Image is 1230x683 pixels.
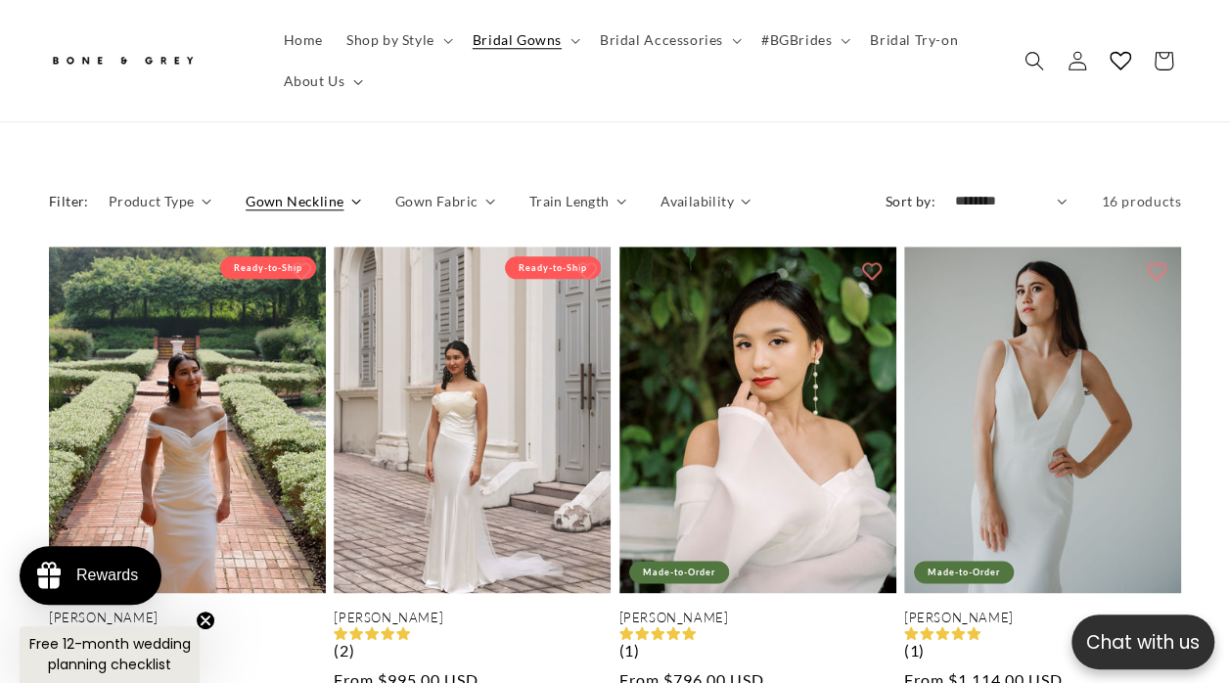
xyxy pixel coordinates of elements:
[272,61,372,102] summary: About Us
[246,191,361,211] summary: Gown Neckline (0 selected)
[282,251,321,291] button: Add to wishlist
[661,191,734,211] span: Availability
[1137,251,1176,291] button: Add to wishlist
[1071,628,1214,657] p: Chat with us
[42,37,252,84] a: Bone and Grey Bridal
[852,251,891,291] button: Add to wishlist
[1101,193,1181,209] span: 16 products
[529,191,626,211] summary: Train Length (0 selected)
[588,20,750,61] summary: Bridal Accessories
[761,31,832,49] span: #BGBrides
[284,72,345,90] span: About Us
[870,31,958,49] span: Bridal Try-on
[109,191,195,211] span: Product Type
[196,611,215,630] button: Close teaser
[76,567,138,584] div: Rewards
[1013,39,1056,82] summary: Search
[886,193,935,209] label: Sort by:
[904,610,1181,626] a: [PERSON_NAME]
[346,31,434,49] span: Shop by Style
[600,31,723,49] span: Bridal Accessories
[49,191,89,211] h2: Filter:
[661,191,751,211] summary: Availability (0 selected)
[109,191,211,211] summary: Product Type (0 selected)
[335,20,461,61] summary: Shop by Style
[29,634,191,674] span: Free 12-month wedding planning checklist
[568,251,607,291] button: Add to wishlist
[1071,615,1214,669] button: Open chatbox
[49,610,326,626] a: [PERSON_NAME]
[20,626,200,683] div: Free 12-month wedding planning checklistClose teaser
[619,610,896,626] a: [PERSON_NAME]
[395,191,478,211] span: Gown Fabric
[334,610,611,626] a: [PERSON_NAME]
[246,191,343,211] span: Gown Neckline
[395,191,495,211] summary: Gown Fabric (0 selected)
[473,31,562,49] span: Bridal Gowns
[49,45,196,77] img: Bone and Grey Bridal
[272,20,335,61] a: Home
[284,31,323,49] span: Home
[529,191,610,211] span: Train Length
[858,20,970,61] a: Bridal Try-on
[461,20,588,61] summary: Bridal Gowns
[750,20,858,61] summary: #BGBrides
